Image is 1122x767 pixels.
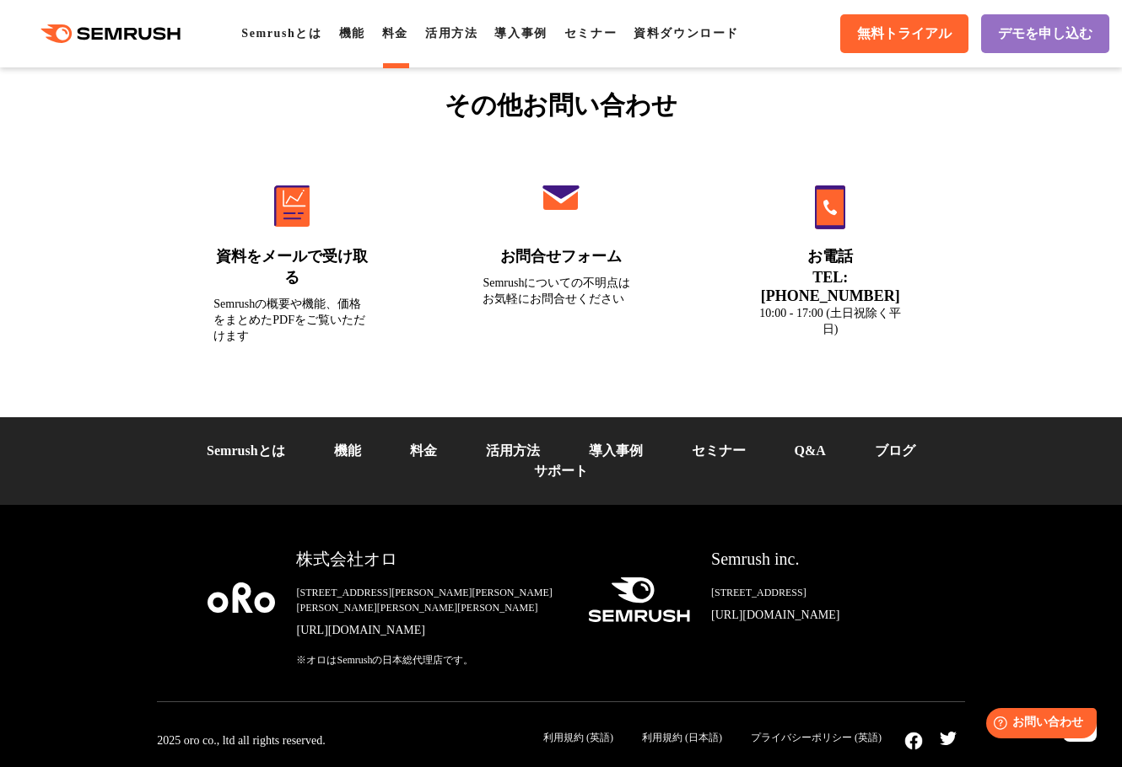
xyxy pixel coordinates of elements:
div: その他お問い合わせ [157,86,965,124]
img: facebook [904,732,923,750]
div: Semrushについての不明点は お気軽にお問合せください [483,275,639,307]
iframe: Help widget launcher [972,701,1103,748]
a: セミナー [692,443,746,458]
a: 資料ダウンロード [634,27,739,40]
a: 料金 [382,27,408,40]
a: Semrushとは [241,27,321,40]
a: 料金 [410,443,437,458]
a: 利用規約 (英語) [543,732,613,743]
a: 無料トライアル [840,14,968,53]
div: [STREET_ADDRESS] [711,585,914,600]
a: 機能 [334,443,361,458]
div: Semrushの概要や機能、価格をまとめたPDFをご覧いただけます [213,296,370,344]
a: プライバシーポリシー (英語) [751,732,882,743]
a: ブログ [875,443,915,458]
div: ※オロはSemrushの日本総代理店です。 [296,652,561,668]
a: [URL][DOMAIN_NAME] [711,607,914,624]
div: お電話 [752,246,909,267]
a: 活用方法 [425,27,477,40]
div: [STREET_ADDRESS][PERSON_NAME][PERSON_NAME][PERSON_NAME][PERSON_NAME][PERSON_NAME] [296,585,561,615]
a: Q&A [795,443,826,458]
a: 利用規約 (日本語) [642,732,722,743]
div: 10:00 - 17:00 (土日祝除く平日) [752,305,909,337]
a: サポート [534,464,588,478]
a: [URL][DOMAIN_NAME] [296,622,561,639]
div: TEL: [PHONE_NUMBER] [752,268,909,305]
div: 株式会社オロ [296,547,561,571]
img: oro company [208,582,275,613]
span: 無料トライアル [857,25,952,43]
a: デモを申し込む [981,14,1109,53]
div: 2025 oro co., ltd all rights reserved. [157,733,325,748]
a: 資料をメールで受け取る Semrushの概要や機能、価格をまとめたPDFをご覧いただけます [178,149,405,365]
img: twitter [940,732,957,745]
a: 導入事例 [589,443,643,458]
a: 導入事例 [494,27,547,40]
a: Semrushとは [207,443,284,458]
span: デモを申し込む [998,25,1092,43]
a: セミナー [564,27,617,40]
a: 活用方法 [486,443,540,458]
div: Semrush inc. [711,547,914,571]
div: 資料をメールで受け取る [213,246,370,288]
a: お問合せフォーム Semrushについての不明点はお気軽にお問合せください [447,149,674,365]
a: 機能 [339,27,365,40]
div: お問合せフォーム [483,246,639,267]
